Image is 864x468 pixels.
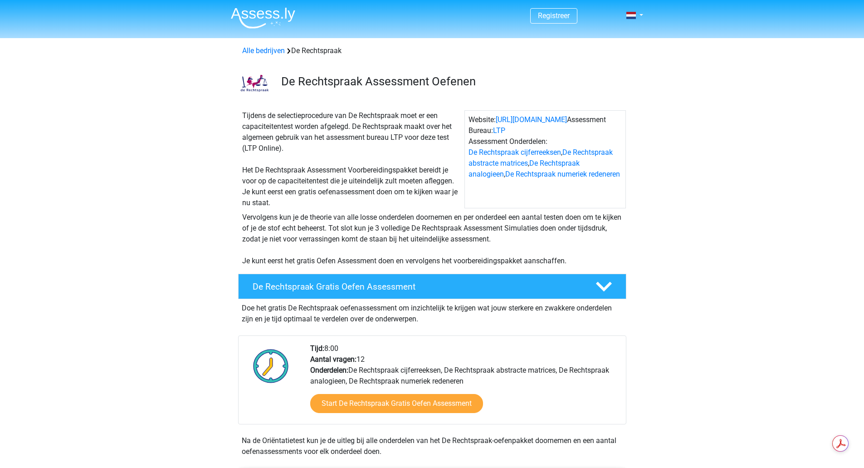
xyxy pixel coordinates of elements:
a: Start De Rechtspraak Gratis Oefen Assessment [310,394,483,413]
a: Registreer [538,11,570,20]
h4: De Rechtspraak Gratis Oefen Assessment [253,281,581,292]
h3: De Rechtspraak Assessment Oefenen [281,74,619,89]
div: Tijdens de selectieprocedure van De Rechtspraak moet er een capaciteitentest worden afgelegd. De ... [239,110,464,208]
img: Klok [248,343,294,389]
a: De Rechtspraak cijferreeksen [469,148,561,157]
img: Assessly [231,7,295,29]
a: De Rechtspraak analogieen [469,159,580,178]
div: 8:00 12 De Rechtspraak cijferreeksen, De Rechtspraak abstracte matrices, De Rechtspraak analogiee... [303,343,625,424]
b: Aantal vragen: [310,355,356,364]
div: Vervolgens kun je de theorie van alle losse onderdelen doornemen en per onderdeel een aantal test... [239,212,626,266]
a: LTP [493,126,505,135]
div: Na de Oriëntatietest kun je de uitleg bij alle onderdelen van het De Rechtspraak-oefenpakket door... [238,435,626,457]
a: Alle bedrijven [242,46,285,55]
b: Onderdelen: [310,366,348,374]
a: De Rechtspraak abstracte matrices [469,148,613,167]
div: Website: Assessment Bureau: Assessment Onderdelen: , , , [464,110,626,208]
b: Tijd: [310,344,324,353]
a: [URL][DOMAIN_NAME] [496,115,567,124]
a: De Rechtspraak numeriek redeneren [505,170,620,178]
a: De Rechtspraak Gratis Oefen Assessment [234,274,630,299]
div: De Rechtspraak [239,45,626,56]
div: Doe het gratis De Rechtspraak oefenassessment om inzichtelijk te krijgen wat jouw sterkere en zwa... [238,299,626,325]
